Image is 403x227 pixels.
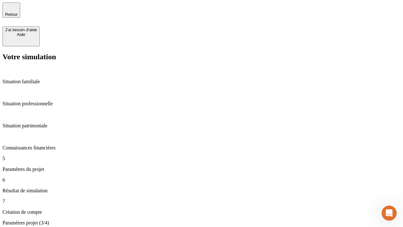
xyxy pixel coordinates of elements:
p: 5 [3,156,400,161]
p: 6 [3,177,400,183]
p: Situation patrimoniale [3,123,400,129]
p: Situation professionnelle [3,101,400,107]
div: Aide [5,32,37,37]
h2: Votre simulation [3,53,400,61]
div: J’ai besoin d'aide [5,27,37,32]
p: Résultat de simulation [3,188,400,194]
span: Retour [5,12,18,17]
p: Paramètres projet (3/4) [3,220,400,226]
p: Paramètres du projet [3,166,400,172]
button: J’ai besoin d'aideAide [3,26,40,46]
p: Connaissances financières [3,145,400,151]
p: Situation familiale [3,79,400,84]
iframe: Intercom live chat [382,206,397,221]
p: Création de compte [3,209,400,215]
p: 7 [3,199,400,204]
button: Retour [3,3,20,18]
